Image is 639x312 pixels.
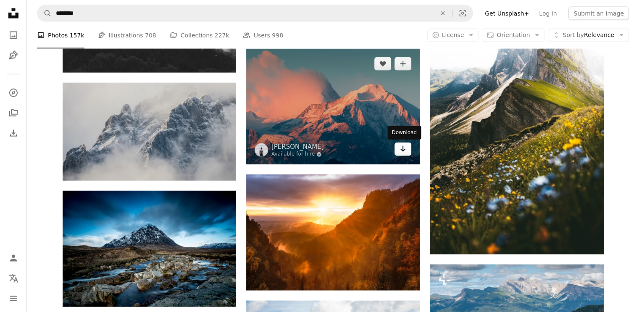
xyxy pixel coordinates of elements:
[243,22,283,49] a: Users 998
[63,128,236,135] a: mountain with fogs
[5,5,22,24] a: Home — Unsplash
[430,120,603,127] a: green grass and gray rocky mountain during daytime
[434,5,452,21] button: Clear
[63,245,236,252] a: body of water at the foot of mountain
[442,32,464,38] span: License
[170,22,229,49] a: Collections 227k
[5,250,22,267] a: Log in / Sign up
[98,22,156,49] a: Illustrations 708
[394,143,411,156] a: Download
[480,7,534,20] a: Get Unsplash+
[145,31,156,40] span: 708
[5,270,22,287] button: Language
[5,47,22,64] a: Illustrations
[452,5,473,21] button: Visual search
[568,7,629,20] button: Submit an image
[37,5,52,21] button: Search Unsplash
[37,5,473,22] form: Find visuals sitewide
[271,151,324,158] a: Available for hire
[246,49,420,164] img: mountain ranges covered in snow
[548,29,629,42] button: Sort byRelevance
[5,27,22,44] a: Photos
[497,32,530,38] span: Orientation
[5,105,22,122] a: Collections
[482,29,544,42] button: Orientation
[387,126,421,140] div: Download
[255,143,268,157] img: Go to Jerry Zhang's profile
[563,32,584,38] span: Sort by
[246,229,420,236] a: mountains and tree range during golden hour
[427,29,479,42] button: License
[246,103,420,110] a: mountain ranges covered in snow
[63,83,236,180] img: mountain with fogs
[563,31,614,40] span: Relevance
[374,57,391,71] button: Like
[5,85,22,101] a: Explore
[272,31,283,40] span: 998
[63,191,236,307] img: body of water at the foot of mountain
[246,175,420,290] img: mountains and tree range during golden hour
[5,125,22,142] a: Download History
[271,143,324,151] a: [PERSON_NAME]
[215,31,229,40] span: 227k
[394,57,411,71] button: Add to Collection
[534,7,562,20] a: Log in
[5,290,22,307] button: Menu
